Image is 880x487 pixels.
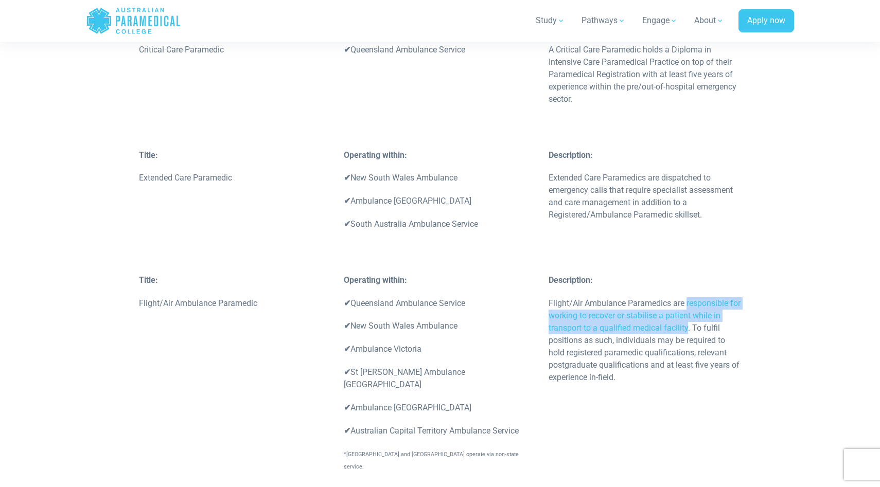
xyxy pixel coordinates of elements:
[139,275,158,285] strong: Title:
[344,297,536,310] p: Queensland Ambulance Service
[738,9,794,33] a: Apply now
[344,275,407,285] strong: Operating within:
[344,451,519,470] span: *[GEOGRAPHIC_DATA] and [GEOGRAPHIC_DATA] operate via non-state service.
[344,367,350,377] b: ✔
[139,297,331,310] p: Flight/Air Ambulance Paramedic
[344,218,536,230] p: South Australia Ambulance Service
[344,196,350,206] b: ✔
[344,343,536,355] p: Ambulance Victoria
[139,150,158,160] strong: Title:
[549,172,741,221] p: Extended Care Paramedics are dispatched to emergency calls that require specialist assessment and...
[530,6,571,35] a: Study
[549,275,593,285] strong: Description:
[86,4,181,38] a: Australian Paramedical College
[344,44,536,56] p: Queensland Ambulance Service
[344,425,536,437] p: Australian Capital Territory Ambulance Service
[344,344,350,354] b: ✔
[636,6,684,35] a: Engage
[139,172,331,184] p: Extended Care Paramedic
[575,6,632,35] a: Pathways
[344,403,350,412] b: ✔
[688,6,730,35] a: About
[344,402,536,414] p: Ambulance [GEOGRAPHIC_DATA]
[344,173,350,183] b: ✔
[344,321,350,331] b: ✔
[344,150,407,160] strong: Operating within:
[344,45,350,55] b: ✔
[344,426,350,436] b: ✔
[549,297,741,384] p: Flight/Air Ambulance Paramedics are responsible for working to recover or stabilise a patient whi...
[344,298,350,308] b: ✔
[549,150,593,160] strong: Description:
[344,320,536,332] p: New South Wales Ambulance
[139,44,331,56] p: Critical Care Paramedic
[344,172,536,184] p: New South Wales Ambulance
[549,44,741,105] p: A Critical Care Paramedic holds a Diploma in Intensive Care Paramedical Practice on top of their ...
[344,219,350,229] b: ✔
[344,366,536,391] p: St [PERSON_NAME] Ambulance [GEOGRAPHIC_DATA]
[344,195,536,207] p: Ambulance [GEOGRAPHIC_DATA]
